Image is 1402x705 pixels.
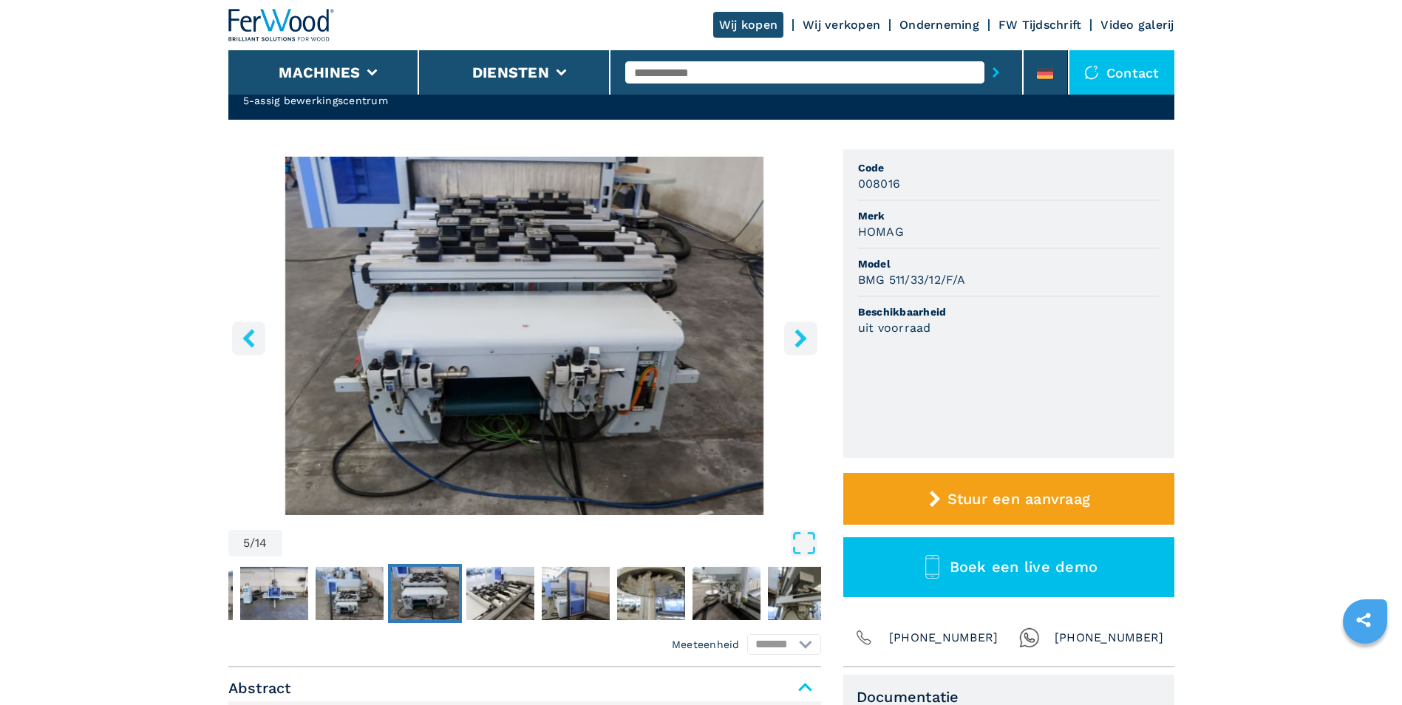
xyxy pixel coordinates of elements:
a: Wij kopen [713,12,783,38]
button: Diensten [472,64,549,81]
span: 5 [243,537,250,549]
span: / [250,537,255,549]
span: Abstract [228,675,821,701]
span: [PHONE_NUMBER] [889,627,998,648]
a: Video galerij [1100,18,1174,32]
img: 67c5477c42e421ef0da70285cba1b8ed [768,567,836,620]
button: Verzenden-knop [984,55,1007,89]
div: Ga naar dia 5 [228,157,821,515]
button: Boek een live demo [843,537,1174,597]
h3: 008016 [858,175,901,192]
span: Boek een live demo [950,558,1098,576]
img: Ferwood [228,9,335,41]
img: 1ecf155a75ff06bc8627244eb42c2236 [542,567,610,620]
img: Telefoon [854,627,874,648]
button: Ga naar dia 5 [388,564,462,623]
span: [PHONE_NUMBER] [1055,627,1164,648]
img: da4505db4fd714c0904cb74765ce459c [316,567,384,620]
font: Contact [1106,64,1160,81]
button: Ga naar dia 9 [690,564,763,623]
img: Contact [1084,65,1099,80]
em: Meeteenheid [672,637,740,652]
img: 895cb8a872f5054c6f68d59ffc1b1534 [693,567,760,620]
img: 56575d1d05e842a42df758f6bf02af4f [617,567,685,620]
span: 14 [255,537,268,549]
a: Deel dit [1345,602,1382,638]
button: Stuur een aanvraag [843,473,1174,525]
iframe: Chat [1339,638,1391,694]
button: Ga naar dia 10 [765,564,839,623]
span: Merk [858,208,1160,223]
button: Ga naar dia 3 [237,564,311,623]
img: 0af9e3daf7b2aa148b51c38d9c2d2f85 [391,567,459,620]
button: Ga naar dia 4 [313,564,387,623]
button: Machines [279,64,360,81]
img: 5-assig bewerkingscentrum HOMAG BMG 511/33/12/F/A [228,157,821,515]
h3: HOMAG [858,223,904,240]
button: Rechter-knop [784,321,817,355]
a: FW Tijdschrift [998,18,1082,32]
button: Linker-knop [232,321,265,355]
button: Volledig scherm openen [286,530,817,556]
h3: BMG 511/33/12/F/A [858,271,965,288]
button: Ga naar dia 7 [539,564,613,623]
img: fa7e6aba78aab7f999e95e455cd8a2cf [240,567,308,620]
nav: Miniatuur navigatie [86,564,679,623]
img: Whatsapp [1019,627,1040,648]
a: Wij verkopen [803,18,880,32]
span: Model [858,256,1160,271]
img: 91c08a9aeeabad615a87f0fb2bfcdfc7 [466,567,534,620]
span: Stuur een aanvraag [947,490,1091,508]
h3: uit voorraad [858,319,931,336]
h2: 5-assig bewerkingscentrum [243,93,512,108]
button: Ga naar dia 6 [463,564,537,623]
button: Ga naar dia 8 [614,564,688,623]
a: Onderneming [899,18,979,32]
span: Code [858,160,1160,175]
span: Beschikbaarheid [858,304,1160,319]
